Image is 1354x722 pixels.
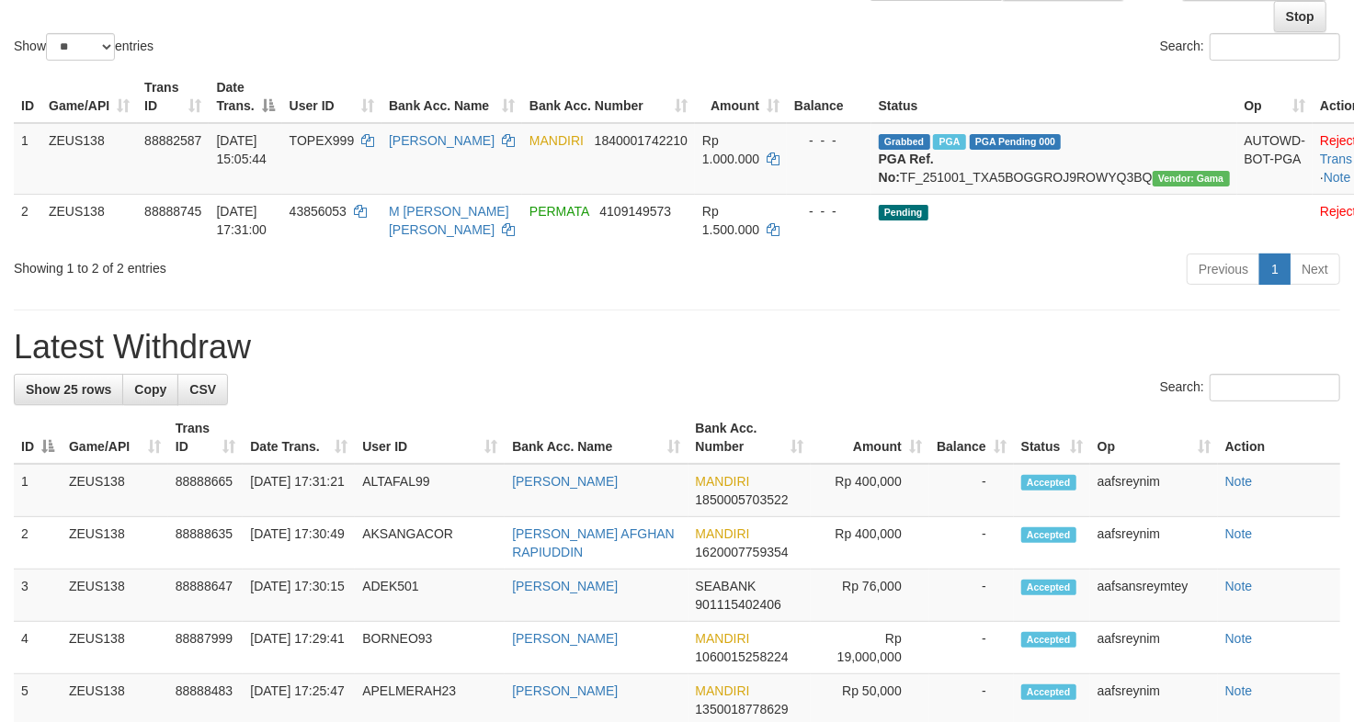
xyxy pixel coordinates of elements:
span: Marked by aafnoeunsreypich [933,134,965,150]
a: Note [1225,526,1253,541]
td: - [929,464,1014,517]
td: - [929,622,1014,674]
th: Bank Acc. Name: activate to sort column ascending [505,412,688,464]
th: ID [14,71,41,123]
span: 88888745 [144,204,201,219]
span: Show 25 rows [26,382,111,397]
a: Note [1225,631,1253,646]
th: Game/API: activate to sort column ascending [62,412,168,464]
span: Grabbed [879,134,930,150]
span: Accepted [1021,580,1076,595]
span: Copy 1620007759354 to clipboard [696,545,789,559]
td: - [929,570,1014,622]
th: Bank Acc. Name: activate to sort column ascending [381,71,522,123]
td: ADEK501 [355,570,505,622]
span: 88882587 [144,133,201,148]
a: [PERSON_NAME] [512,631,618,646]
span: Accepted [1021,527,1076,543]
th: Amount: activate to sort column ascending [695,71,787,123]
span: MANDIRI [529,133,584,148]
label: Show entries [14,33,154,61]
span: SEABANK [696,579,757,593]
b: PGA Ref. No: [879,152,934,185]
th: Game/API: activate to sort column ascending [41,71,137,123]
td: aafsansreymtey [1090,570,1218,622]
td: [DATE] 17:29:41 [243,622,355,674]
td: ZEUS138 [62,464,168,517]
td: ZEUS138 [41,194,137,246]
td: aafsreynim [1090,464,1218,517]
td: Rp 400,000 [811,464,929,517]
span: Copy 901115402406 to clipboard [696,597,781,612]
a: Previous [1187,254,1260,285]
a: Stop [1274,1,1326,32]
span: Rp 1.500.000 [702,204,759,237]
span: Copy 4109149573 to clipboard [599,204,671,219]
span: MANDIRI [696,631,750,646]
td: 2 [14,194,41,246]
th: Bank Acc. Number: activate to sort column ascending [522,71,695,123]
th: Status [871,71,1237,123]
th: Date Trans.: activate to sort column descending [209,71,281,123]
th: Bank Acc. Number: activate to sort column ascending [688,412,812,464]
span: Accepted [1021,684,1076,700]
span: Pending [879,205,928,220]
a: CSV [177,374,228,405]
span: Copy 1850005703522 to clipboard [696,492,789,507]
td: aafsreynim [1090,517,1218,570]
span: Copy 1840001742210 to clipboard [595,133,688,148]
a: [PERSON_NAME] AFGHAN RAPIUDDIN [512,526,675,559]
td: 3 [14,570,62,622]
div: Showing 1 to 2 of 2 entries [14,252,551,277]
span: MANDIRI [696,474,750,489]
span: 43856053 [290,204,347,219]
a: Copy [122,374,178,405]
th: Action [1218,412,1340,464]
a: Note [1225,683,1253,698]
td: ZEUS138 [62,622,168,674]
td: 1 [14,123,41,195]
th: Balance [787,71,871,123]
div: - - - [794,131,864,150]
th: Amount: activate to sort column ascending [811,412,929,464]
a: Note [1225,579,1253,593]
td: 1 [14,464,62,517]
div: - - - [794,202,864,220]
th: Trans ID: activate to sort column ascending [137,71,209,123]
td: AKSANGACOR [355,517,505,570]
th: ID: activate to sort column descending [14,412,62,464]
th: Date Trans.: activate to sort column ascending [243,412,355,464]
span: [DATE] 17:31:00 [216,204,267,237]
td: [DATE] 17:30:49 [243,517,355,570]
a: Note [1324,170,1351,185]
a: Show 25 rows [14,374,123,405]
a: [PERSON_NAME] [389,133,495,148]
td: 88888647 [168,570,244,622]
td: [DATE] 17:31:21 [243,464,355,517]
td: BORNEO93 [355,622,505,674]
span: MANDIRI [696,683,750,698]
span: [DATE] 15:05:44 [216,133,267,166]
td: Rp 76,000 [811,570,929,622]
td: TF_251001_TXA5BOGGROJ9ROWYQ3BQ [871,123,1237,195]
span: Accepted [1021,632,1076,648]
a: M [PERSON_NAME] [PERSON_NAME] [389,204,509,237]
td: 88888635 [168,517,244,570]
span: TOPEX999 [290,133,355,148]
td: ZEUS138 [41,123,137,195]
label: Search: [1160,33,1340,61]
span: Rp 1.000.000 [702,133,759,166]
a: 1 [1259,254,1291,285]
a: Next [1290,254,1340,285]
span: Copy 1350018778629 to clipboard [696,702,789,716]
input: Search: [1210,374,1340,401]
span: PERMATA [529,204,589,219]
td: ALTAFAL99 [355,464,505,517]
td: 88887999 [168,622,244,674]
th: User ID: activate to sort column ascending [282,71,381,123]
span: Vendor URL: https://trx31.1velocity.biz [1153,171,1230,186]
td: Rp 19,000,000 [811,622,929,674]
span: MANDIRI [696,526,750,541]
td: ZEUS138 [62,570,168,622]
td: [DATE] 17:30:15 [243,570,355,622]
